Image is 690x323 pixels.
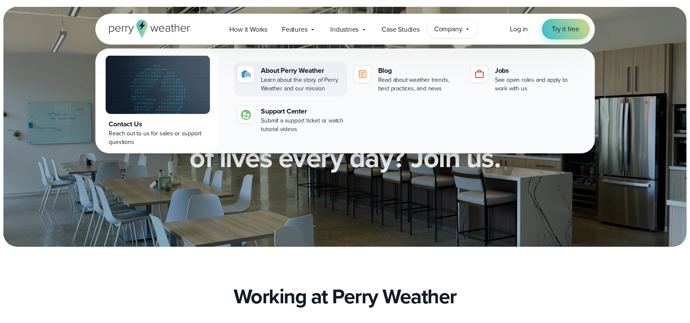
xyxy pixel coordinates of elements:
[109,119,207,129] div: Contact Us
[331,24,359,35] span: Industries
[378,76,461,93] div: Read about weather trends, best practices, and news
[234,103,347,137] a: Support Center Submit a support ticket or watch tutorial videos
[230,24,268,35] span: How it Works
[222,21,275,38] a: How it Works
[510,24,528,34] a: Log in
[241,69,251,79] img: about-icon.svg
[495,76,577,93] div: See open roles and apply to work with us
[261,106,344,117] div: Support Center
[378,66,461,76] div: Blog
[351,62,464,96] a: Blog Read about weather trends, best practices, and news
[495,66,577,76] div: Jobs
[109,129,207,147] div: Reach out to us for sales or support questions
[261,66,344,76] div: About Perry Weather
[542,19,590,39] a: Try it free
[434,24,462,34] span: Company
[375,21,427,38] a: Case Studies
[474,69,485,79] img: jobs-icon-1.svg
[552,24,580,34] span: Try it free
[261,117,344,134] div: Submit a support ticket or watch tutorial videos
[282,24,307,35] span: Features
[234,284,456,308] h2: Working at Perry Weather
[468,62,581,96] a: Jobs See open roles and apply to work with us
[234,62,347,96] a: About Perry Weather Learn about the story of Perry Weather and our mission
[138,117,552,171] h2: Want to help protect thousands of lives every day? Join us.
[261,76,344,93] div: Learn about the story of Perry Weather and our mission
[382,24,420,35] span: Case Studies
[97,50,219,152] a: Contact Us Reach out to us for sales or support questions
[358,69,368,79] img: blog-icon.svg
[241,110,251,120] img: contact-icon.svg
